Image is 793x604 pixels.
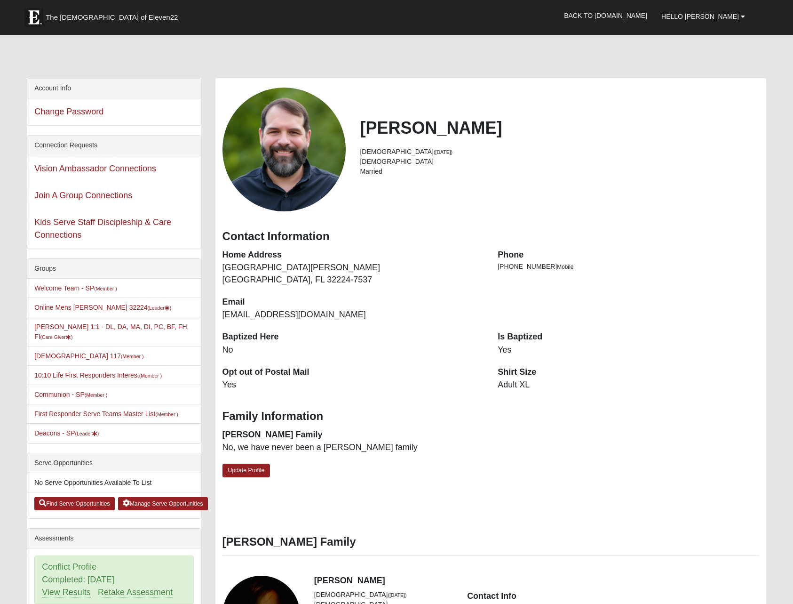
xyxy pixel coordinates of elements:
a: Deacons - SP(Leader) [34,429,99,437]
dt: Baptized Here [222,331,484,343]
span: Hello [PERSON_NAME] [661,13,739,20]
a: Hello [PERSON_NAME] [654,5,752,28]
div: Connection Requests [27,136,200,155]
a: The [DEMOGRAPHIC_DATA] of Eleven22 [20,3,208,27]
div: Conflict Profile Completed: [DATE] [35,556,193,604]
dd: No [222,344,484,356]
dt: Shirt Size [498,366,759,379]
dt: Opt out of Postal Mail [222,366,484,379]
small: (Care Giver ) [40,334,73,340]
h3: Family Information [222,410,759,423]
h4: [PERSON_NAME] [314,576,759,586]
dt: [PERSON_NAME] Family [222,429,484,441]
div: Groups [27,259,200,279]
a: [DEMOGRAPHIC_DATA] 117(Member ) [34,352,143,360]
li: [DEMOGRAPHIC_DATA] [360,157,759,167]
small: (Leader ) [148,305,172,311]
h2: [PERSON_NAME] [360,118,759,138]
a: Update Profile [222,464,270,477]
div: Assessments [27,529,200,548]
li: [DEMOGRAPHIC_DATA] [314,590,453,600]
a: Change Password [34,107,103,116]
li: Married [360,167,759,177]
a: Online Mens [PERSON_NAME] 32224(Leader) [34,304,171,311]
strong: Contact Info [467,591,516,601]
a: Communion - SP(Member ) [34,391,107,398]
dd: [GEOGRAPHIC_DATA][PERSON_NAME] [GEOGRAPHIC_DATA], FL 32224-7537 [222,262,484,286]
a: [PERSON_NAME] 1:1 - DL, DA, MA, DI, PC, BF, FH, FI(Care Giver) [34,323,189,340]
dd: Yes [222,379,484,391]
li: [PHONE_NUMBER] [498,262,759,272]
li: No Serve Opportunities Available To List [27,473,200,492]
dd: Yes [498,344,759,356]
a: Vision Ambassador Connections [34,164,156,173]
a: Find Serve Opportunities [34,497,115,510]
a: First Responder Serve Teams Master List(Member ) [34,410,178,418]
a: View Results [42,588,91,597]
dt: Email [222,296,484,308]
dd: Adult XL [498,379,759,391]
div: Account Info [27,79,200,98]
a: Kids Serve Staff Discipleship & Care Connections [34,217,171,240]
div: Serve Opportunities [27,453,200,473]
dd: No, we have never been a [PERSON_NAME] family [222,442,484,454]
small: (Member ) [139,373,162,379]
small: (Member ) [155,411,178,417]
small: (Member ) [85,392,107,398]
li: [DEMOGRAPHIC_DATA] [360,147,759,157]
dt: Phone [498,249,759,261]
small: (Member ) [94,286,117,291]
a: Manage Serve Opportunities [118,497,208,510]
a: View Fullsize Photo [222,88,346,211]
a: Back to [DOMAIN_NAME] [557,4,654,27]
img: Eleven22 logo [24,8,43,27]
small: ([DATE]) [388,592,406,598]
h3: Contact Information [222,230,759,243]
dd: [EMAIL_ADDRESS][DOMAIN_NAME] [222,309,484,321]
a: Join A Group Connections [34,191,132,200]
span: Mobile [557,264,573,270]
a: 10:10 Life First Responders Interest(Member ) [34,371,162,379]
h3: [PERSON_NAME] Family [222,535,759,549]
a: Retake Assessment [98,588,173,597]
small: (Leader ) [75,431,99,436]
small: ([DATE]) [434,149,452,155]
a: Welcome Team - SP(Member ) [34,284,117,292]
span: The [DEMOGRAPHIC_DATA] of Eleven22 [46,13,178,22]
small: (Member ) [121,354,143,359]
dt: Is Baptized [498,331,759,343]
dt: Home Address [222,249,484,261]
